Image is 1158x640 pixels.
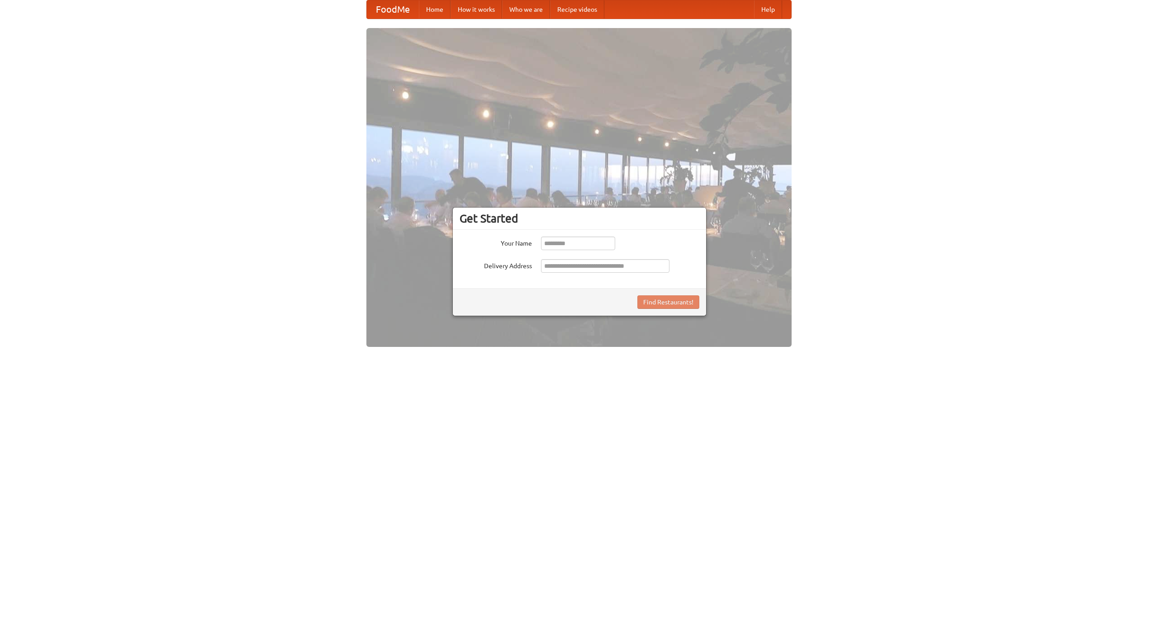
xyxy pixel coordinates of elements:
button: Find Restaurants! [637,295,699,309]
a: Who we are [502,0,550,19]
a: Home [419,0,451,19]
h3: Get Started [460,212,699,225]
label: Your Name [460,237,532,248]
a: Recipe videos [550,0,604,19]
label: Delivery Address [460,259,532,270]
a: FoodMe [367,0,419,19]
a: How it works [451,0,502,19]
a: Help [754,0,782,19]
